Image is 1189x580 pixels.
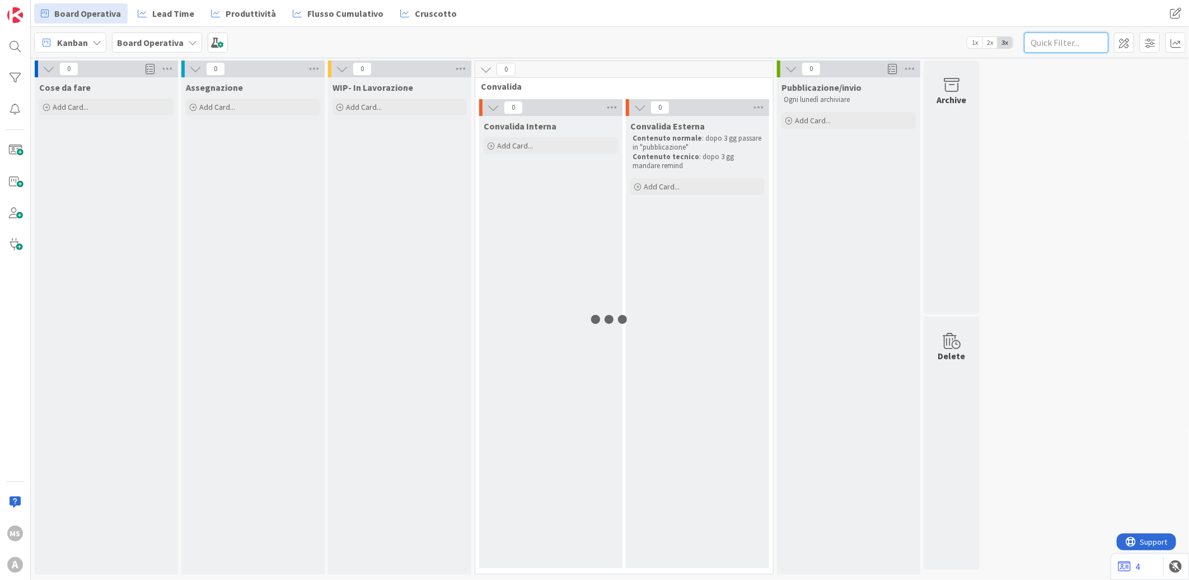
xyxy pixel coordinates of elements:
[117,37,184,48] b: Board Operativa
[24,2,51,15] span: Support
[415,7,457,20] span: Cruscotto
[286,3,390,24] a: Flusso Cumulativo
[7,557,23,573] div: A
[967,37,982,48] span: 1x
[307,7,383,20] span: Flusso Cumulativo
[57,36,88,49] span: Kanban
[630,120,705,132] span: Convalida Esterna
[353,62,372,76] span: 0
[34,3,128,24] a: Board Operativa
[484,120,556,132] span: Convalida Interna
[982,37,998,48] span: 2x
[1024,33,1108,53] input: Quick Filter...
[204,3,283,24] a: Produttività
[497,63,516,76] span: 0
[7,526,23,541] div: MS
[1118,560,1140,573] a: 4
[394,3,464,24] a: Cruscotto
[938,349,966,363] div: Delete
[131,3,201,24] a: Lead Time
[152,7,194,20] span: Lead Time
[998,37,1013,48] span: 3x
[633,133,702,143] strong: Contenuto normale
[53,102,88,112] span: Add Card...
[633,152,762,171] p: : dopo 3 gg mandare remind
[802,62,821,76] span: 0
[333,82,413,93] span: WIP- In Lavorazione
[633,134,762,152] p: : dopo 3 gg passare in "pubblicazione"
[54,7,121,20] span: Board Operativa
[937,93,967,106] div: Archive
[199,102,235,112] span: Add Card...
[7,7,23,23] img: Visit kanbanzone.com
[346,102,382,112] span: Add Card...
[781,82,862,93] span: Pubblicazione/invio
[186,82,243,93] span: Assegnazione
[633,152,699,161] strong: Contenuto tecnico
[59,62,78,76] span: 0
[644,182,680,192] span: Add Card...
[206,62,225,76] span: 0
[226,7,276,20] span: Produttività
[504,101,523,114] span: 0
[481,81,759,92] span: Convalida
[497,141,533,151] span: Add Card...
[39,82,91,93] span: Cose da fare
[784,95,914,104] p: Ogni lunedì archiviare
[650,101,670,114] span: 0
[795,115,831,126] span: Add Card...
